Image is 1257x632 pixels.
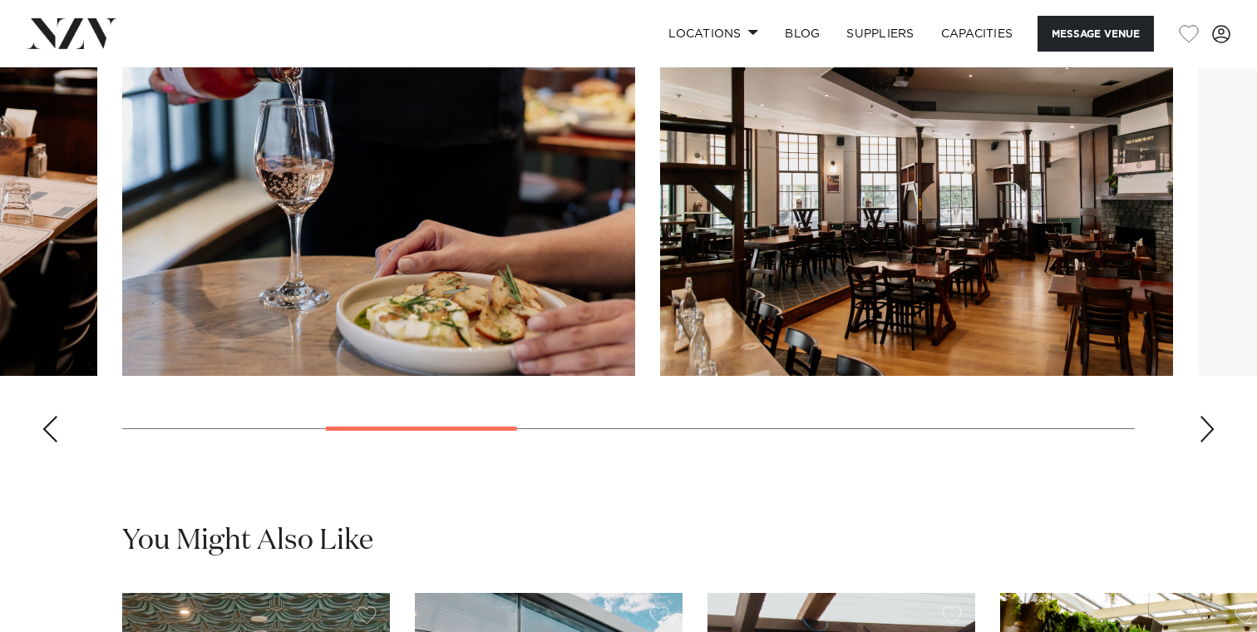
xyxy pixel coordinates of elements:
[655,16,771,52] a: Locations
[833,16,927,52] a: SUPPLIERS
[1038,16,1154,52] button: Message Venue
[771,16,833,52] a: BLOG
[122,522,373,560] h2: You Might Also Like
[928,16,1027,52] a: Capacities
[27,18,117,48] img: nzv-logo.png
